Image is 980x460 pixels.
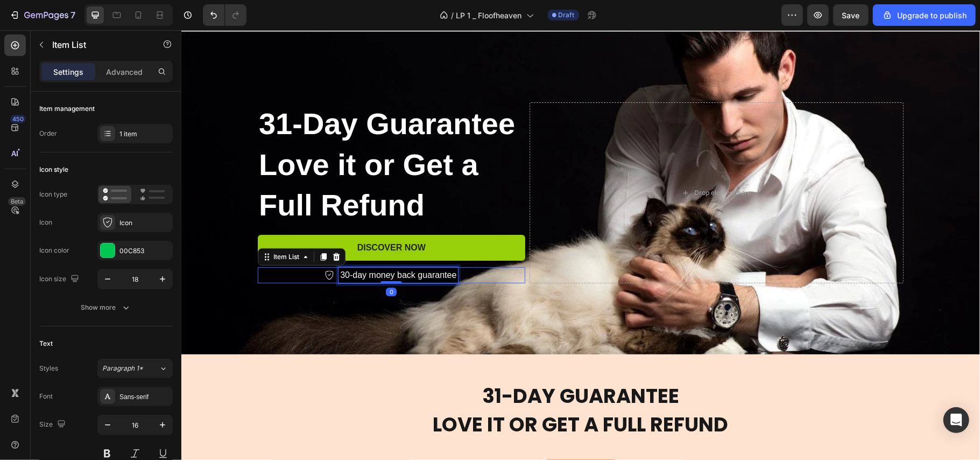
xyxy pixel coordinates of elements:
[873,4,976,26] button: Upgrade to publish
[452,10,454,21] span: /
[39,218,52,227] div: Icon
[842,11,860,20] span: Save
[70,9,75,22] p: 7
[97,359,173,378] button: Paragraph 1*
[943,407,969,433] div: Open Intercom Messenger
[205,257,215,266] div: 0
[193,351,605,408] p: ⁠⁠⁠⁠⁠⁠⁠
[102,364,143,373] span: Paragraph 1*
[106,66,143,78] p: Advanced
[10,115,26,123] div: 450
[81,302,131,313] div: Show more
[39,364,58,373] div: Styles
[39,246,69,255] div: Icon color
[882,10,967,21] div: Upgrade to publish
[192,350,607,409] h2: Rich Text Editor. Editing area: main
[39,190,67,199] div: Icon type
[39,104,95,114] div: Item management
[119,218,170,228] div: Icon
[203,4,246,26] div: Undo/Redo
[39,129,57,138] div: Order
[39,298,173,317] button: Show more
[8,197,26,206] div: Beta
[513,158,570,167] div: Drop element here
[119,129,170,139] div: 1 item
[456,10,522,21] span: LP 1 _ Floofheaven
[365,429,434,458] a: BUY NOW
[252,380,547,408] span: Love it or Get a Full Refund
[119,392,170,402] div: Sans-serif
[52,38,144,51] p: Item List
[39,272,81,287] div: Icon size
[39,165,68,175] div: Icon style
[4,4,80,26] button: 7
[559,10,575,20] span: Draft
[833,4,869,26] button: Save
[301,352,498,380] span: 31-Day Guarantee
[181,30,980,460] iframe: Design area
[39,339,53,349] div: Text
[53,66,83,78] p: Settings
[39,417,68,432] div: Size
[119,246,170,256] div: 00C853
[39,392,53,401] div: Font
